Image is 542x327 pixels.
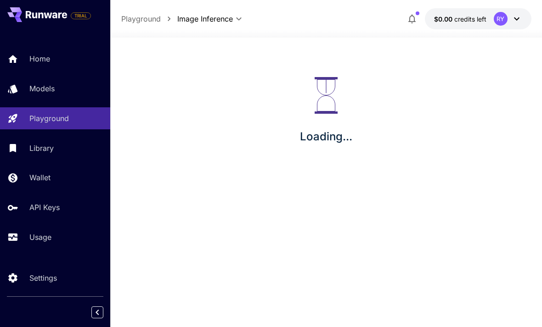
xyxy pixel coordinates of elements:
p: Usage [29,232,51,243]
div: Collapse sidebar [98,304,110,321]
p: Settings [29,272,57,283]
span: credits left [454,15,486,23]
a: Playground [121,13,161,24]
span: Add your payment card to enable full platform functionality. [71,10,91,21]
span: $0.00 [434,15,454,23]
span: Image Inference [177,13,233,24]
nav: breadcrumb [121,13,177,24]
div: $0.00 [434,14,486,24]
div: RY [494,12,508,26]
p: Models [29,83,55,94]
p: API Keys [29,202,60,213]
p: Playground [29,113,69,124]
p: Home [29,53,50,64]
button: Collapse sidebar [91,306,103,318]
button: $0.00RY [425,8,531,29]
p: Loading... [300,128,352,145]
p: Library [29,143,54,154]
p: Wallet [29,172,51,183]
span: TRIAL [71,12,90,19]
